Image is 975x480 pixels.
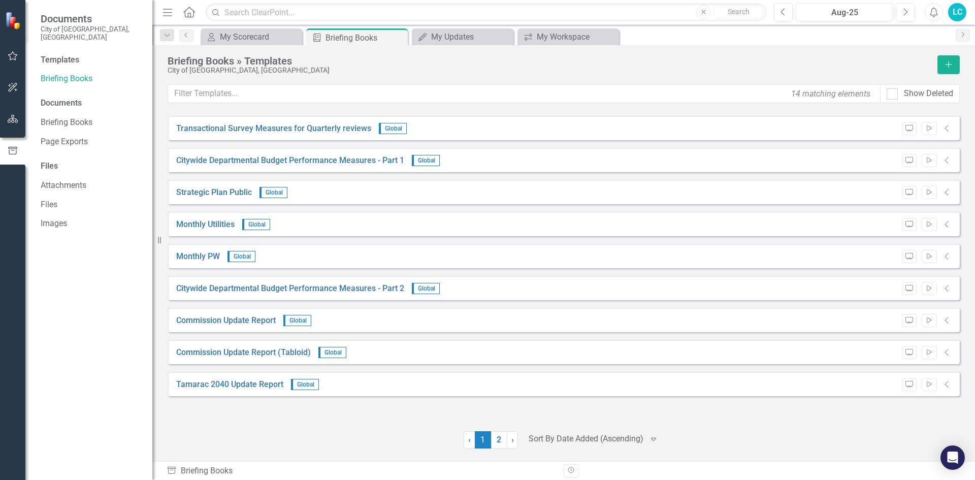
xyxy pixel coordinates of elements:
[537,30,616,43] div: My Workspace
[41,73,142,85] a: Briefing Books
[414,30,511,43] a: My Updates
[168,84,881,103] input: Filter Templates...
[176,283,404,295] a: Citywide Departmental Budget Performance Measures - Part 2
[220,30,300,43] div: My Scorecard
[789,85,873,102] div: 14 matching elements
[242,219,270,230] span: Global
[291,379,319,390] span: Global
[318,347,346,358] span: Global
[168,67,932,74] div: City of [GEOGRAPHIC_DATA], [GEOGRAPHIC_DATA]
[167,465,556,477] div: Briefing Books
[176,187,252,199] a: Strategic Plan Public
[41,161,142,172] div: Files
[475,431,491,449] span: 1
[176,315,276,327] a: Commission Update Report
[41,54,142,66] div: Templates
[168,55,932,67] div: Briefing Books » Templates
[176,219,235,231] a: Monthly Utilities
[206,4,766,21] input: Search ClearPoint...
[520,30,616,43] a: My Workspace
[176,123,371,135] a: Transactional Survey Measures for Quarterly reviews
[379,123,407,134] span: Global
[431,30,511,43] div: My Updates
[203,30,300,43] a: My Scorecard
[41,199,142,211] a: Files
[904,88,953,100] div: Show Deleted
[713,5,764,19] button: Search
[283,315,311,326] span: Global
[227,251,255,262] span: Global
[41,136,142,148] a: Page Exports
[728,8,750,16] span: Search
[176,347,311,359] a: Commission Update Report (Tabloid)
[511,435,514,444] span: ›
[176,379,283,391] a: Tamarac 2040 Update Report
[41,180,142,191] a: Attachments
[491,431,507,449] a: 2
[796,3,893,21] button: Aug-25
[412,283,440,294] span: Global
[940,445,965,470] div: Open Intercom Messenger
[41,218,142,230] a: Images
[468,435,471,444] span: ‹
[41,13,142,25] span: Documents
[799,7,890,19] div: Aug-25
[948,3,966,21] button: LC
[176,155,404,167] a: Citywide Departmental Budget Performance Measures - Part 1
[41,25,142,42] small: City of [GEOGRAPHIC_DATA], [GEOGRAPHIC_DATA]
[412,155,440,166] span: Global
[176,251,220,263] a: Monthly PW
[5,12,23,29] img: ClearPoint Strategy
[41,98,142,109] div: Documents
[259,187,287,198] span: Global
[326,31,405,44] div: Briefing Books
[41,117,142,129] a: Briefing Books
